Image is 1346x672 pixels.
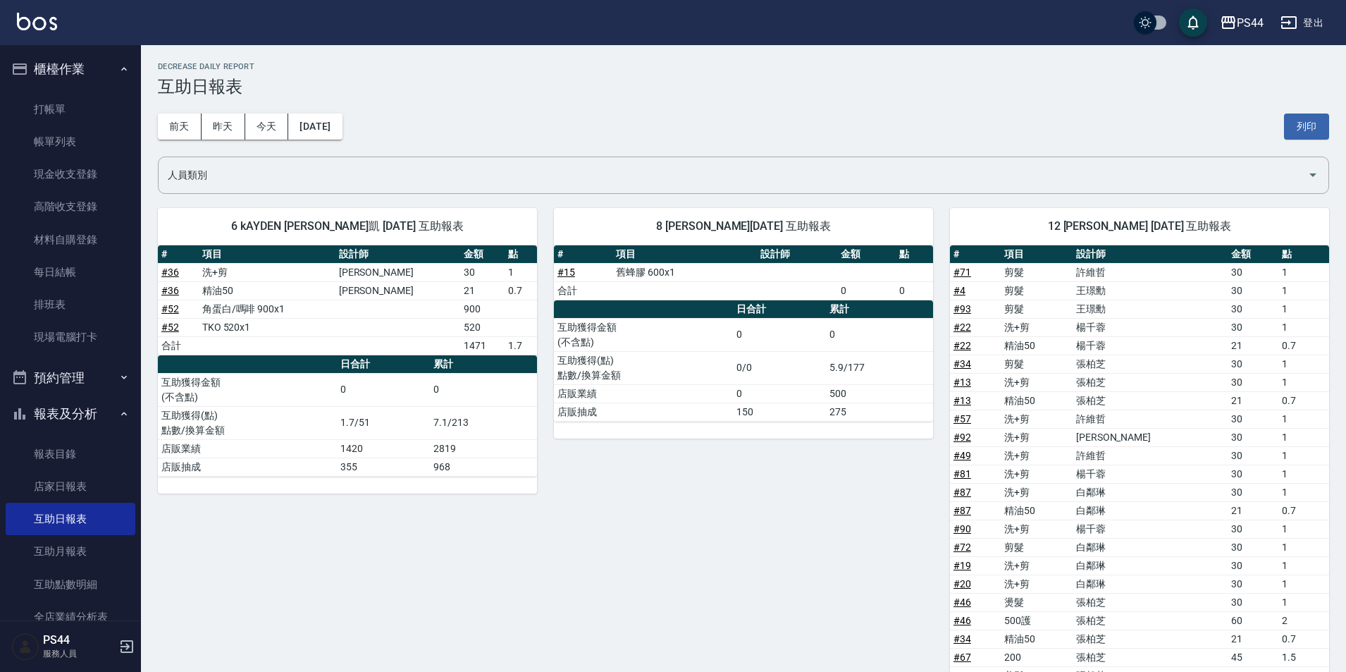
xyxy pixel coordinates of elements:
td: 1 [1278,538,1329,556]
td: 0 [733,384,826,403]
td: 200 [1001,648,1073,666]
td: 30 [1228,355,1278,373]
td: 1 [1278,281,1329,300]
a: #52 [161,322,179,333]
td: 5.9/177 [826,351,933,384]
td: 30 [1228,538,1278,556]
td: 1 [1278,355,1329,373]
td: 0.7 [1278,501,1329,520]
th: # [950,245,1001,264]
td: 互助獲得(點) 點數/換算金額 [554,351,733,384]
th: 累計 [430,355,537,374]
a: #36 [161,267,179,278]
td: 1 [1278,300,1329,318]
td: 白鄰琳 [1073,538,1228,556]
td: 900 [460,300,505,318]
td: 張柏芝 [1073,630,1228,648]
a: #90 [953,523,971,534]
td: 精油50 [1001,630,1073,648]
th: 日合計 [337,355,430,374]
button: 昨天 [202,114,245,140]
td: 洗+剪 [1001,575,1073,593]
td: 7.1/213 [430,406,537,439]
td: 1 [1278,593,1329,611]
td: 互助獲得金額 (不含點) [158,373,337,406]
img: Person [11,633,39,661]
h3: 互助日報表 [158,77,1329,97]
a: 全店業績分析表 [6,601,135,633]
th: 日合計 [733,300,826,319]
td: 30 [1228,410,1278,428]
a: #93 [953,303,971,314]
button: 前天 [158,114,202,140]
td: 洗+剪 [1001,483,1073,501]
a: 現場電腦打卡 [6,321,135,353]
td: 許維哲 [1073,446,1228,465]
img: Logo [17,13,57,30]
td: 1 [1278,318,1329,336]
td: 30 [1228,373,1278,391]
button: 櫃檯作業 [6,51,135,87]
td: 合計 [158,336,199,355]
table: a dense table [158,245,537,355]
a: #13 [953,377,971,388]
th: 點 [896,245,933,264]
td: 店販抽成 [158,458,337,476]
td: 30 [1228,520,1278,538]
td: 150 [733,403,826,421]
td: 2819 [430,439,537,458]
a: 打帳單 [6,93,135,126]
td: 1 [1278,556,1329,575]
a: #71 [953,267,971,278]
td: 張柏芝 [1073,648,1228,666]
a: #81 [953,468,971,479]
td: 剪髮 [1001,355,1073,373]
a: 材料自購登錄 [6,224,135,256]
a: 互助日報表 [6,503,135,535]
td: 張柏芝 [1073,355,1228,373]
a: #22 [953,340,971,351]
a: #57 [953,413,971,424]
td: 燙髮 [1001,593,1073,611]
button: 登出 [1275,10,1329,36]
td: 0.7 [505,281,537,300]
td: TKO 520x1 [199,318,335,336]
td: 0 [337,373,430,406]
td: 30 [1228,593,1278,611]
td: 1 [1278,465,1329,483]
table: a dense table [158,355,537,477]
td: 精油50 [1001,391,1073,410]
td: 0 [733,318,826,351]
a: #4 [953,285,965,296]
td: 白鄰琳 [1073,575,1228,593]
a: 店家日報表 [6,470,135,503]
th: 金額 [837,245,896,264]
td: 洗+剪 [199,263,335,281]
td: 舊蜂膠 600x1 [612,263,757,281]
td: 30 [1228,483,1278,501]
td: 1.7/51 [337,406,430,439]
td: 60 [1228,611,1278,630]
th: 項目 [199,245,335,264]
button: Open [1302,164,1324,186]
a: #52 [161,303,179,314]
button: [DATE] [288,114,342,140]
td: 2 [1278,611,1329,630]
th: 設計師 [1073,245,1228,264]
td: 1 [505,263,537,281]
td: 275 [826,403,933,421]
td: 王璟勳 [1073,281,1228,300]
td: 500 [826,384,933,403]
button: 預約管理 [6,360,135,396]
td: 白鄰琳 [1073,556,1228,575]
p: 服務人員 [43,647,115,660]
td: [PERSON_NAME] [335,263,460,281]
td: 0.7 [1278,630,1329,648]
td: 0.7 [1278,336,1329,355]
td: 30 [1228,263,1278,281]
a: #87 [953,505,971,516]
td: 1 [1278,263,1329,281]
td: 1 [1278,483,1329,501]
th: 設計師 [335,245,460,264]
th: 項目 [1001,245,1073,264]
